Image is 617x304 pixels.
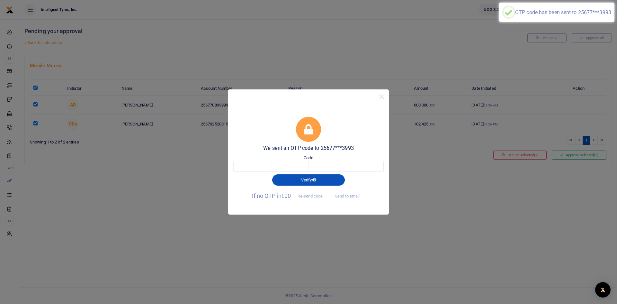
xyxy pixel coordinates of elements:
[272,174,345,185] button: Verify
[233,145,384,152] h5: We sent an OTP code to 25677***3993
[377,92,386,101] button: Close
[252,192,328,199] span: If no OTP in
[595,282,611,298] div: Open Intercom Messenger
[282,192,291,199] span: !:00
[304,155,313,161] label: Code
[515,9,611,15] div: OTP code has been sent to 25677***3993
